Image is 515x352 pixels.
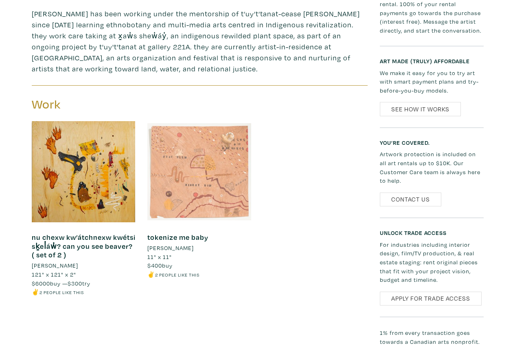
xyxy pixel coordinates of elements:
li: ✌️ [147,270,251,279]
li: ✌️ [32,288,136,297]
a: See How It Works [380,102,461,116]
span: 11" x 11" [147,253,172,261]
span: buy — try [32,279,90,287]
small: 2 people like this [155,272,199,278]
a: [PERSON_NAME] [147,244,251,252]
span: buy [147,261,173,269]
p: Artwork protection is included on all art rentals up to $10K. Our Customer Care team is always he... [380,150,484,185]
li: [PERSON_NAME] [147,244,194,252]
a: Contact Us [380,193,441,207]
p: For industries including interior design, film/TV production, & real estate staging: rent origina... [380,240,484,284]
h6: Art made (truly) affordable [380,58,484,64]
h3: Work [32,97,194,112]
span: $6000 [32,279,50,287]
h6: Unlock Trade Access [380,229,484,236]
li: [PERSON_NAME] [32,261,78,270]
span: $400 [147,261,162,269]
h6: You’re covered. [380,139,484,146]
p: We make it easy for you to try art with smart payment plans and try-before-you-buy models. [380,69,484,95]
span: $300 [68,279,82,287]
p: [PERSON_NAME] has been working under the mentorship of t’uy’t’tanat-cease [PERSON_NAME] since [DA... [32,8,368,74]
p: 1% from every transaction goes towards a Canadian arts nonprofit. [380,328,484,346]
a: Apply for Trade Access [380,292,482,306]
a: tokenize me baby [147,232,208,242]
a: [PERSON_NAME] [32,261,136,270]
a: nu chexw kw’átchnexw kwétsi sḵel̓áw̓? can you see beaver? ( set of 2 ) [32,232,136,259]
small: 2 people like this [39,289,84,295]
span: 121" x 121" x 2" [32,270,76,278]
